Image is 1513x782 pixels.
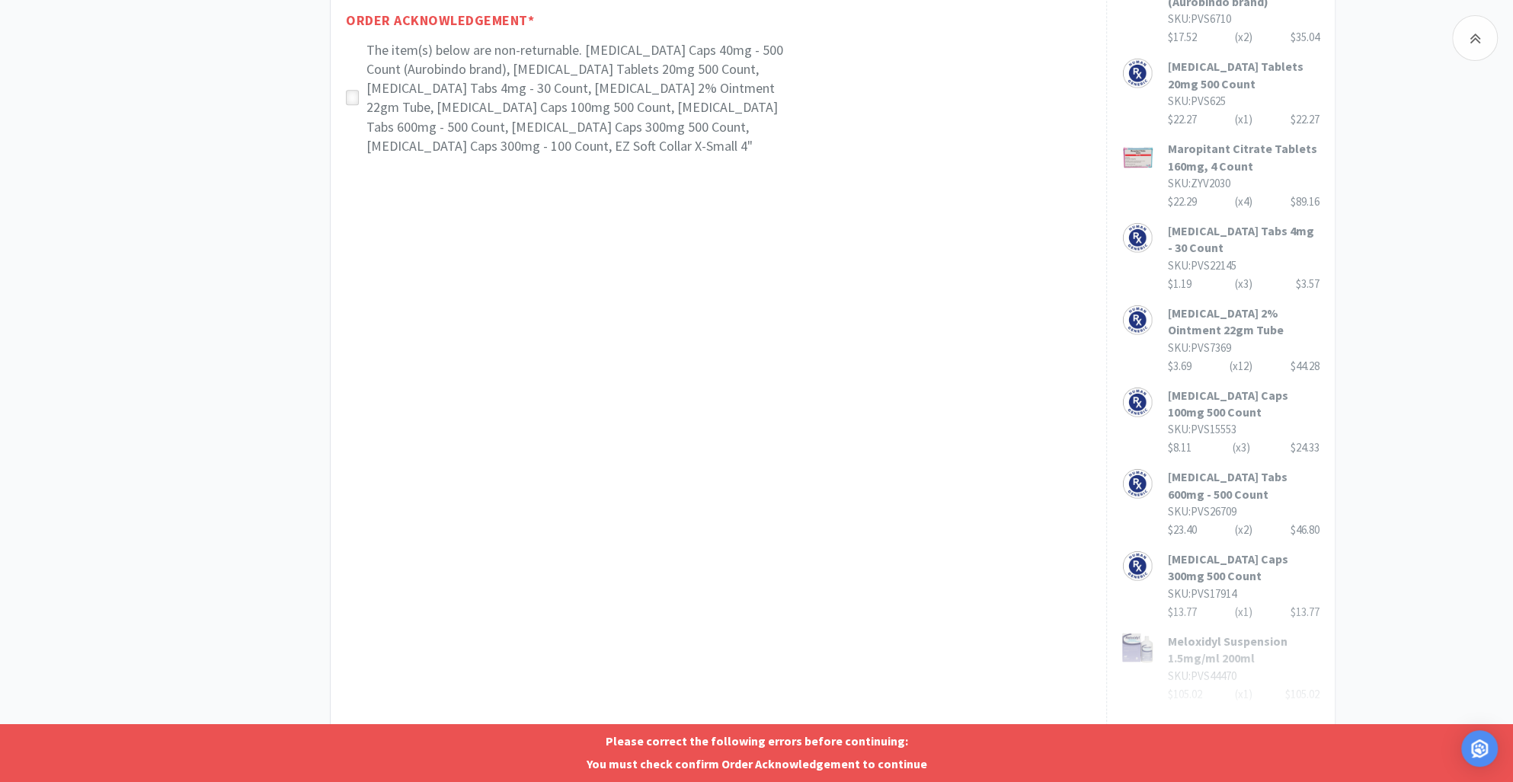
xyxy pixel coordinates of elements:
[1168,11,1231,26] span: SKU: PVS6710
[1291,357,1319,375] div: $44.28
[1168,222,1319,257] h3: [MEDICAL_DATA] Tabs 4mg - 30 Count
[1168,387,1319,421] h3: [MEDICAL_DATA] Caps 100mg 500 Count
[1291,439,1319,457] div: $24.33
[1168,340,1231,355] span: SKU: PVS7369
[1235,28,1252,46] div: (x 2 )
[1230,357,1252,375] div: (x 12 )
[1168,551,1319,585] h3: [MEDICAL_DATA] Caps 300mg 500 Count
[1168,504,1236,519] span: SKU: PVS26709
[1122,222,1153,253] img: 60aad11eed454948985ce7d6169c7e63_158220.png
[346,10,534,32] span: Order Acknowledgement *
[1235,275,1252,293] div: (x 3 )
[1168,468,1319,503] h3: [MEDICAL_DATA] Tabs 600mg - 500 Count
[1461,730,1498,767] div: Open Intercom Messenger
[1168,439,1319,457] div: $8.11
[1168,357,1319,375] div: $3.69
[1122,140,1153,171] img: 9c9e34c4bf594ccb9b8a86ea4978459e_586662.png
[1291,110,1319,129] div: $22.27
[1235,110,1252,129] div: (x 1 )
[366,40,803,155] p: The item(s) below are non-returnable. [MEDICAL_DATA] Caps 40mg - 500 Count (Aurobindo brand), [ME...
[1122,387,1153,417] img: 878012f752544ceabb5c8356cfe59d48_165271.png
[1296,275,1319,293] div: $3.57
[1168,176,1230,190] span: SKU: ZYV2030
[1233,439,1250,457] div: (x 3 )
[1168,422,1236,436] span: SKU: PVS15553
[1291,193,1319,211] div: $89.16
[1235,521,1252,539] div: (x 2 )
[1168,521,1319,539] div: $23.40
[1235,193,1252,211] div: (x 4 )
[1168,305,1319,339] h3: [MEDICAL_DATA] 2% Ointment 22gm Tube
[1291,28,1319,46] div: $35.04
[1168,193,1319,211] div: $22.29
[1122,58,1153,88] img: 36b055792d004577acc918a7446f3e55_159530.png
[1168,58,1319,92] h3: [MEDICAL_DATA] Tablets 20mg 500 Count
[1168,586,1236,601] span: SKU: PVS17914
[1291,521,1319,539] div: $46.80
[1168,258,1236,273] span: SKU: PVS22145
[1122,468,1153,499] img: ea14b336d96641cc91d6835947a4b085_381751.png
[1168,140,1319,174] h3: Maropitant Citrate Tablets 160mg, 4 Count
[606,733,908,748] strong: Please correct the following errors before continuing:
[4,755,1509,774] p: You must check confirm Order Acknowledgement to continue
[1122,551,1153,581] img: 136baa96477f432e82d029b632fdb0e6_168953.png
[1168,110,1319,129] div: $22.27
[1122,305,1153,335] img: 19e5ec890b7f466ab8cee6229279db06_164664.png
[1168,275,1319,293] div: $1.19
[1168,28,1319,46] div: $17.52
[1168,94,1226,108] span: SKU: PVS625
